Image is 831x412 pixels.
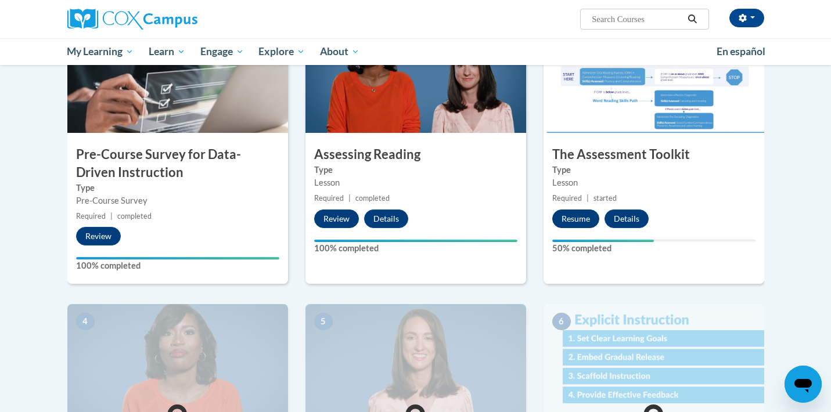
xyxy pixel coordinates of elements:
span: My Learning [67,45,134,59]
input: Search Courses [591,12,683,26]
div: Your progress [76,257,279,259]
span: | [587,194,589,203]
div: Pre-Course Survey [76,194,279,207]
span: 4 [76,313,95,330]
span: About [320,45,359,59]
span: started [593,194,617,203]
span: Learn [149,45,185,59]
label: 100% completed [314,242,517,255]
span: 6 [552,313,571,330]
a: About [312,38,367,65]
img: Course Image [544,17,764,133]
span: | [110,212,113,221]
img: Course Image [305,17,526,133]
button: Details [605,209,649,228]
span: completed [355,194,390,203]
span: Required [314,194,344,203]
span: | [348,194,351,203]
button: Review [76,227,121,245]
div: Main menu [50,38,782,65]
span: En español [717,45,765,57]
label: Type [76,182,279,194]
a: Cox Campus [67,9,288,30]
label: Type [552,164,756,176]
div: Lesson [314,176,517,189]
div: Lesson [552,176,756,189]
h3: The Assessment Toolkit [544,146,764,164]
button: Account Settings [729,9,764,27]
div: Your progress [552,240,654,242]
button: Search [683,12,701,26]
button: Review [314,209,359,228]
a: En español [709,39,773,64]
span: 5 [314,313,333,330]
button: Resume [552,209,599,228]
h3: Pre-Course Survey for Data-Driven Instruction [67,146,288,182]
h3: Assessing Reading [305,146,526,164]
span: Engage [200,45,244,59]
span: Required [552,194,582,203]
img: Cox Campus [67,9,197,30]
label: 100% completed [76,259,279,272]
label: Type [314,164,517,176]
img: Course Image [67,17,288,133]
a: Learn [141,38,193,65]
span: Explore [258,45,305,59]
span: completed [117,212,152,221]
iframe: Button to launch messaging window [785,366,822,403]
button: Details [364,209,408,228]
label: 50% completed [552,242,756,255]
a: My Learning [60,38,142,65]
div: Your progress [314,240,517,242]
span: Required [76,212,106,221]
a: Engage [193,38,251,65]
a: Explore [251,38,312,65]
